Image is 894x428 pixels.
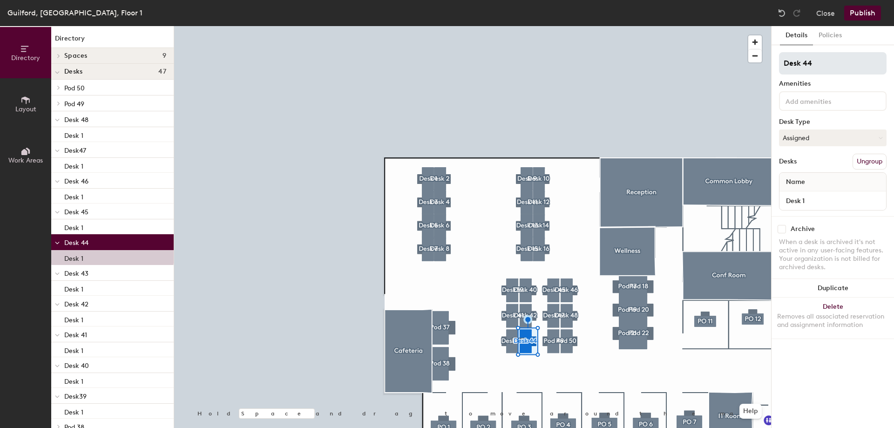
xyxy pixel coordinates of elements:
p: Desk 1 [64,375,83,386]
div: When a desk is archived it's not active in any user-facing features. Your organization is not bil... [779,238,887,272]
span: Directory [11,54,40,62]
div: Guilford, [GEOGRAPHIC_DATA], Floor 1 [7,7,142,19]
p: Desk 1 [64,406,83,416]
span: Desk 45 [64,208,88,216]
span: Work Areas [8,156,43,164]
button: Duplicate [772,279,894,298]
button: Assigned [779,129,887,146]
span: Desks [64,68,82,75]
p: Desk 1 [64,313,83,324]
p: Desk 1 [64,160,83,170]
input: Unnamed desk [781,194,884,207]
span: Desk 48 [64,116,88,124]
h1: Directory [51,34,174,48]
button: Details [780,26,813,45]
div: Desk Type [779,118,887,126]
button: DeleteRemoves all associated reservation and assignment information [772,298,894,339]
img: Redo [792,8,801,18]
span: Name [781,174,810,190]
p: Desk 1 [64,190,83,201]
span: Desk47 [64,147,86,155]
p: Desk 1 [64,283,83,293]
div: Removes all associated reservation and assignment information [777,313,888,329]
span: Desk 42 [64,300,88,308]
span: 47 [158,68,166,75]
div: Archive [791,225,815,233]
p: Desk 1 [64,252,83,263]
img: Undo [777,8,786,18]
span: Layout [15,105,36,113]
button: Publish [844,6,881,20]
span: Desk 43 [64,270,88,278]
span: Pod 50 [64,84,85,92]
span: 9 [163,52,166,60]
p: Desk 1 [64,221,83,232]
span: Desk39 [64,393,87,401]
input: Add amenities [784,95,867,106]
p: Desk 1 [64,129,83,140]
span: Desk 44 [64,239,88,247]
span: Desk 40 [64,362,89,370]
button: Policies [813,26,847,45]
div: Amenities [779,80,887,88]
button: Ungroup [853,154,887,170]
p: Desk 1 [64,344,83,355]
button: Help [739,404,762,419]
div: Desks [779,158,797,165]
span: Desk 46 [64,177,88,185]
span: Desk 41 [64,331,87,339]
span: Spaces [64,52,88,60]
button: Close [816,6,835,20]
span: Pod 49 [64,100,84,108]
